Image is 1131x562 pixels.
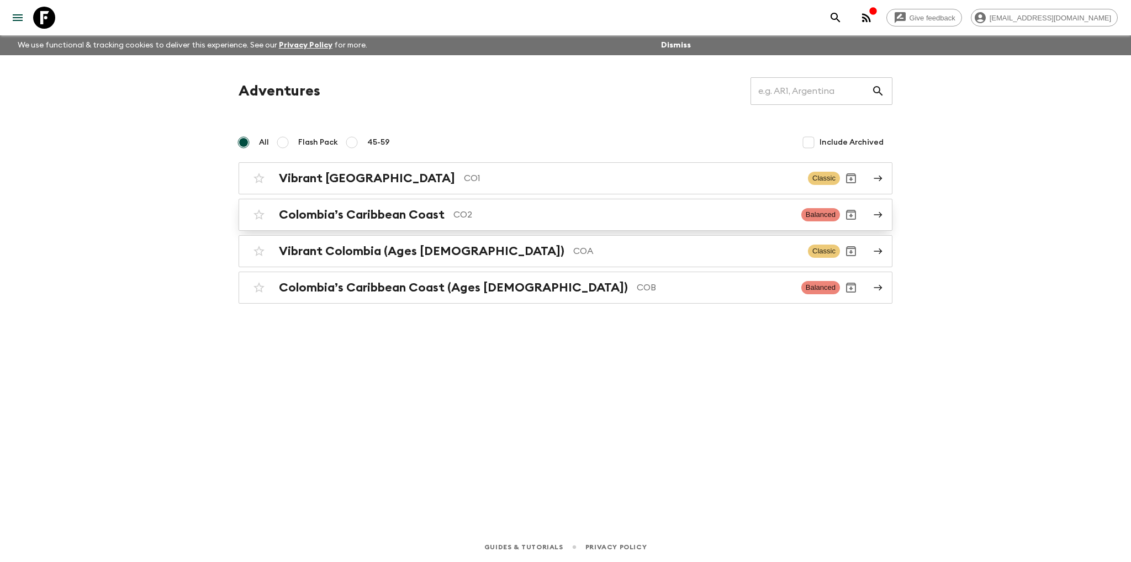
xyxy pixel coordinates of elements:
p: We use functional & tracking cookies to deliver this experience. See our for more. [13,35,372,55]
a: Colombia’s Caribbean Coast (Ages [DEMOGRAPHIC_DATA])COBBalancedArchive [239,272,892,304]
button: search adventures [825,7,847,29]
button: Archive [840,240,862,262]
h1: Adventures [239,80,320,102]
p: CO2 [453,208,792,221]
p: CO1 [464,172,799,185]
span: Flash Pack [298,137,338,148]
input: e.g. AR1, Argentina [751,76,871,107]
p: COB [637,281,792,294]
a: Colombia’s Caribbean CoastCO2BalancedArchive [239,199,892,231]
span: All [259,137,269,148]
a: Vibrant [GEOGRAPHIC_DATA]CO1ClassicArchive [239,162,892,194]
span: Include Archived [820,137,884,148]
span: Balanced [801,281,840,294]
button: Archive [840,277,862,299]
span: 45-59 [367,137,390,148]
h2: Vibrant Colombia (Ages [DEMOGRAPHIC_DATA]) [279,244,564,258]
div: [EMAIL_ADDRESS][DOMAIN_NAME] [971,9,1118,26]
a: Guides & Tutorials [484,541,563,553]
a: Privacy Policy [585,541,647,553]
button: Archive [840,204,862,226]
span: Balanced [801,208,840,221]
a: Vibrant Colombia (Ages [DEMOGRAPHIC_DATA])COAClassicArchive [239,235,892,267]
p: COA [573,245,799,258]
span: [EMAIL_ADDRESS][DOMAIN_NAME] [984,14,1117,22]
button: Dismiss [658,38,694,53]
a: Give feedback [886,9,962,26]
a: Privacy Policy [279,41,332,49]
button: Archive [840,167,862,189]
span: Give feedback [903,14,961,22]
span: Classic [808,245,840,258]
button: menu [7,7,29,29]
h2: Colombia’s Caribbean Coast [279,208,445,222]
h2: Colombia’s Caribbean Coast (Ages [DEMOGRAPHIC_DATA]) [279,280,628,295]
span: Classic [808,172,840,185]
h2: Vibrant [GEOGRAPHIC_DATA] [279,171,455,185]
